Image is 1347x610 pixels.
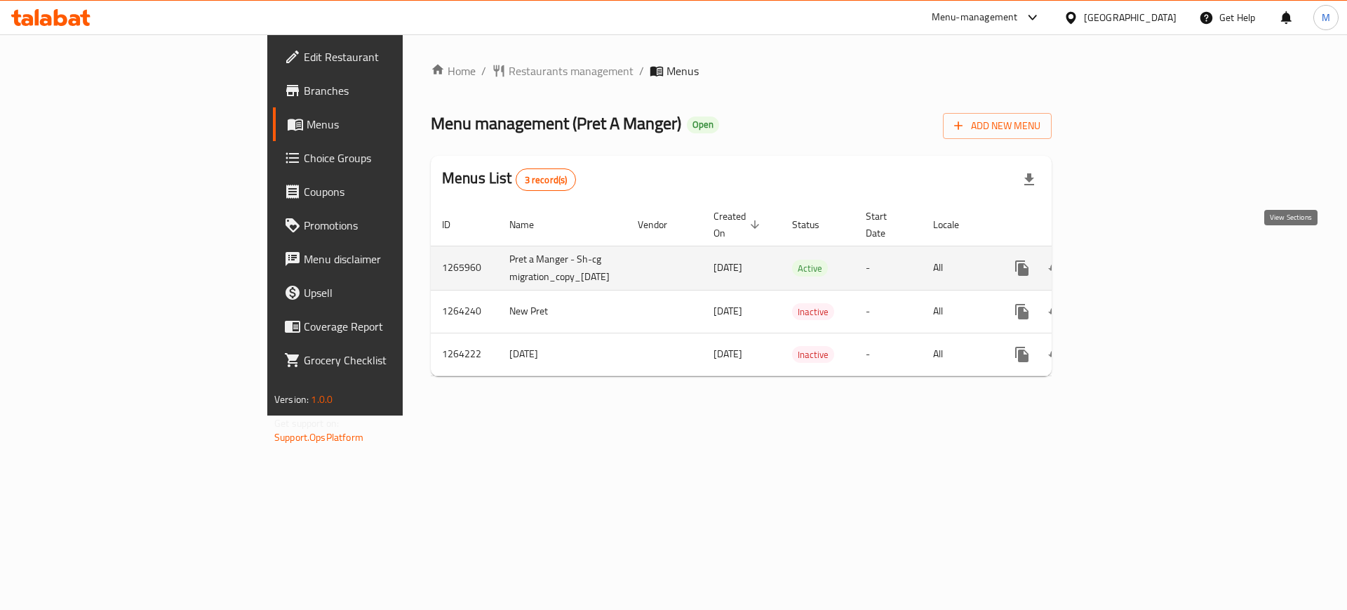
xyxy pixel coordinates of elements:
button: Change Status [1039,295,1073,329]
div: Export file [1012,163,1046,197]
span: Menus [666,62,699,79]
span: Menu disclaimer [304,251,481,267]
a: Edit Restaurant [273,40,492,74]
span: Open [687,119,719,131]
span: Promotions [304,217,481,234]
button: more [1005,251,1039,285]
table: enhanced table [431,204,1151,376]
a: Coverage Report [273,310,492,343]
span: Get support on: [274,414,339,432]
div: Menu-management [932,9,1018,26]
span: Inactive [792,304,834,320]
span: Edit Restaurant [304,48,481,65]
div: Open [687,117,719,133]
td: All [922,290,994,333]
span: 1.0.0 [311,390,333,409]
span: Version: [274,390,309,409]
span: Status [792,216,838,233]
div: [GEOGRAPHIC_DATA] [1084,10,1177,25]
span: Coupons [304,183,481,200]
span: Locale [933,216,977,233]
span: [DATE] [713,258,742,277]
button: Add New Menu [943,113,1052,139]
td: New Pret [498,290,626,333]
span: Branches [304,82,481,99]
a: Upsell [273,276,492,310]
button: more [1005,338,1039,371]
a: Support.OpsPlatform [274,428,363,446]
td: All [922,333,994,376]
span: 3 record(s) [516,173,576,187]
li: / [639,62,644,79]
span: Name [509,216,552,233]
span: Active [792,260,828,277]
div: Inactive [792,303,834,320]
span: Menu management ( Pret A Manger ) [431,107,681,139]
td: - [855,333,922,376]
h2: Menus List [442,168,576,191]
a: Restaurants management [492,62,634,79]
td: - [855,246,922,290]
span: ID [442,216,469,233]
a: Branches [273,74,492,107]
span: Grocery Checklist [304,352,481,369]
span: Add New Menu [954,117,1040,135]
span: Vendor [638,216,685,233]
span: Start Date [866,208,905,241]
span: Choice Groups [304,150,481,166]
a: Promotions [273,208,492,242]
div: Inactive [792,346,834,363]
span: Coverage Report [304,318,481,335]
td: - [855,290,922,333]
div: Total records count [516,168,577,191]
span: Inactive [792,347,834,363]
button: Change Status [1039,338,1073,371]
span: [DATE] [713,345,742,363]
button: more [1005,295,1039,329]
nav: breadcrumb [431,62,1052,79]
span: Restaurants management [509,62,634,79]
span: Menus [307,116,481,133]
td: [DATE] [498,333,626,376]
a: Coupons [273,175,492,208]
td: Pret a Manger - Sh-cg migration_copy_[DATE] [498,246,626,290]
span: M [1322,10,1330,25]
a: Menu disclaimer [273,242,492,276]
th: Actions [994,204,1151,246]
a: Choice Groups [273,141,492,175]
a: Menus [273,107,492,141]
td: All [922,246,994,290]
span: Upsell [304,284,481,301]
button: Change Status [1039,251,1073,285]
span: [DATE] [713,302,742,320]
span: Created On [713,208,764,241]
a: Grocery Checklist [273,343,492,377]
